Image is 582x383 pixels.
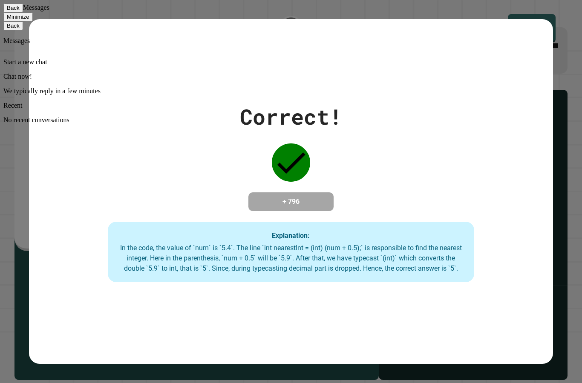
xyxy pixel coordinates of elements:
[3,37,579,45] p: Messages
[3,12,579,21] div: secondary
[3,58,579,66] p: Start a new chat
[23,4,49,11] span: Messages
[7,14,29,20] span: Minimize
[3,87,579,95] p: We typically reply in a few minutes
[3,102,579,109] p: Recent
[7,23,20,29] span: Back
[7,5,20,11] span: Back
[3,3,23,12] button: Back
[3,73,579,80] p: Chat now!
[3,12,33,21] button: Minimize
[3,116,579,124] p: No recent conversations
[3,21,23,30] button: Back
[3,3,579,12] div: primary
